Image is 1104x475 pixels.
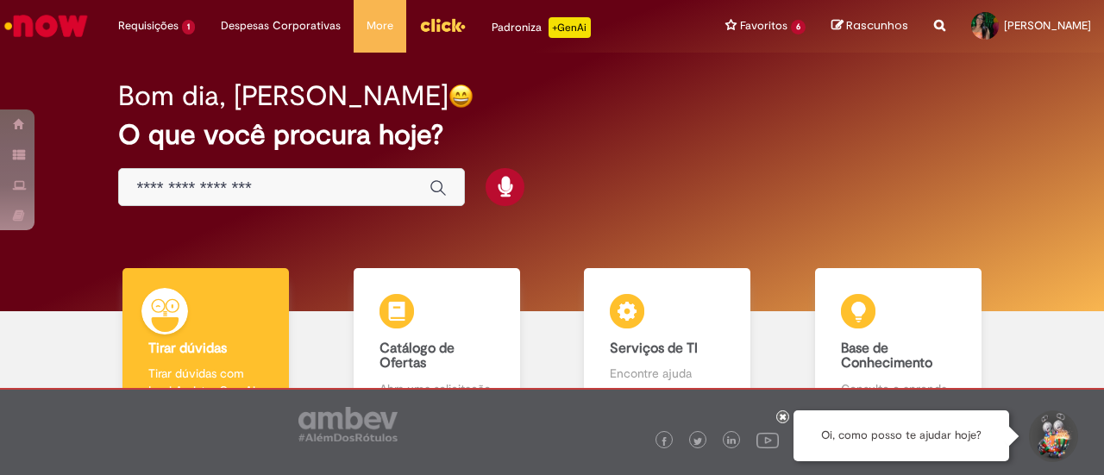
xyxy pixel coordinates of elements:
b: Serviços de TI [610,340,698,357]
p: +GenAi [549,17,591,38]
p: Consulte e aprenda [841,380,956,397]
div: Padroniza [492,17,591,38]
img: click_logo_yellow_360x200.png [419,12,466,38]
b: Tirar dúvidas [148,340,227,357]
img: happy-face.png [448,84,474,109]
img: logo_footer_youtube.png [756,428,779,451]
p: Encontre ajuda [610,365,724,382]
span: Requisições [118,17,179,34]
button: Iniciar Conversa de Suporte [1026,410,1078,462]
span: 1 [182,20,195,34]
span: More [367,17,393,34]
span: Despesas Corporativas [221,17,341,34]
p: Tirar dúvidas com Lupi Assist e Gen Ai [148,365,263,399]
h2: Bom dia, [PERSON_NAME] [118,81,448,111]
img: logo_footer_twitter.png [693,437,702,446]
a: Serviços de TI Encontre ajuda [552,268,783,417]
span: 6 [791,20,806,34]
img: logo_footer_facebook.png [660,437,668,446]
a: Tirar dúvidas Tirar dúvidas com Lupi Assist e Gen Ai [91,268,322,417]
img: logo_footer_ambev_rotulo_gray.png [298,407,398,441]
span: Rascunhos [846,17,908,34]
div: Oi, como posso te ajudar hoje? [793,410,1009,461]
p: Abra uma solicitação [379,380,494,397]
a: Rascunhos [831,18,908,34]
a: Base de Conhecimento Consulte e aprenda [783,268,1014,417]
h2: O que você procura hoje? [118,120,985,150]
b: Base de Conhecimento [841,340,932,372]
a: Catálogo de Ofertas Abra uma solicitação [322,268,553,417]
span: Favoritos [740,17,787,34]
img: ServiceNow [2,9,91,43]
span: [PERSON_NAME] [1004,18,1091,33]
b: Catálogo de Ofertas [379,340,455,372]
img: logo_footer_linkedin.png [727,436,736,447]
